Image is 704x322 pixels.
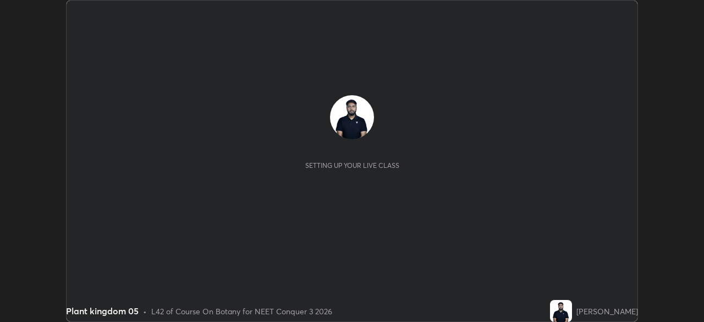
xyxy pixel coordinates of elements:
div: L42 of Course On Botany for NEET Conquer 3 2026 [151,305,332,317]
div: [PERSON_NAME] [576,305,638,317]
img: 030e5b4cae10478b83d40f320708acab.jpg [330,95,374,139]
div: Setting up your live class [305,161,399,170]
div: Plant kingdom 05 [66,304,139,318]
img: 030e5b4cae10478b83d40f320708acab.jpg [550,300,572,322]
div: • [143,305,147,317]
